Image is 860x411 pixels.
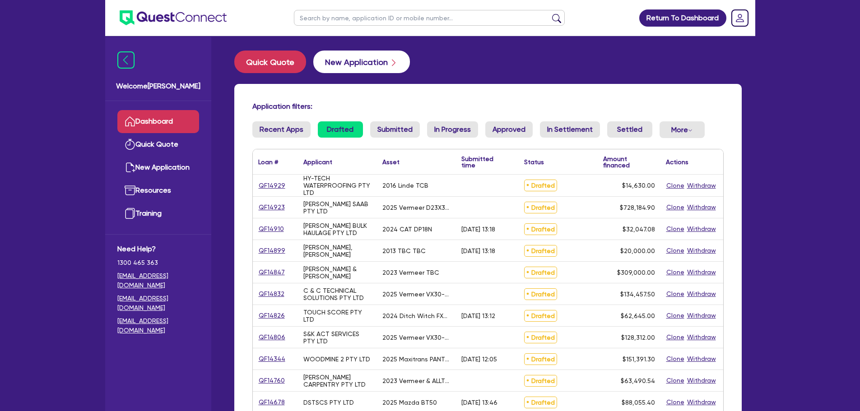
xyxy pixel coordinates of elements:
[258,202,285,212] a: QF14923
[258,354,286,364] a: QF14344
[461,226,495,233] div: [DATE] 13:18
[687,332,716,342] button: Withdraw
[666,310,685,321] button: Clone
[382,291,451,298] div: 2025 Vermeer VX30-250
[461,247,495,254] div: [DATE] 13:18
[603,156,655,168] div: Amount financed
[258,332,286,342] a: QF14806
[117,316,199,335] a: [EMAIL_ADDRESS][DOMAIN_NAME]
[117,110,199,133] a: Dashboard
[117,258,199,268] span: 1300 465 363
[125,139,135,150] img: quick-quote
[382,312,451,319] div: 2024 Ditch Witch FX20
[666,289,685,299] button: Clone
[666,180,685,191] button: Clone
[303,222,372,236] div: [PERSON_NAME] BULK HAULAGE PTY LTD
[485,121,533,138] a: Approved
[461,356,497,363] div: [DATE] 12:05
[252,121,311,138] a: Recent Apps
[382,204,451,211] div: 2025 Vermeer D23X30DRS3
[620,204,655,211] span: $728,184.90
[258,224,284,234] a: QF14910
[524,267,557,278] span: Drafted
[687,202,716,212] button: Withdraw
[524,332,557,343] span: Drafted
[524,180,557,191] span: Drafted
[666,354,685,364] button: Clone
[117,133,199,156] a: Quick Quote
[382,182,428,189] div: 2016 Linde TCB
[540,121,600,138] a: In Settlement
[622,399,655,406] span: $88,055.40
[303,200,372,215] div: [PERSON_NAME] SAAB PTY LTD
[117,51,135,69] img: icon-menu-close
[370,121,420,138] a: Submitted
[687,267,716,277] button: Withdraw
[234,51,313,73] a: Quick Quote
[117,294,199,313] a: [EMAIL_ADDRESS][DOMAIN_NAME]
[621,377,655,384] span: $63,490.54
[687,180,716,191] button: Withdraw
[524,245,557,257] span: Drafted
[621,312,655,319] span: $62,645.00
[382,247,426,254] div: 2013 TBC TBC
[303,244,372,258] div: [PERSON_NAME], [PERSON_NAME]
[687,245,716,256] button: Withdraw
[120,10,227,25] img: quest-connect-logo-blue
[461,312,495,319] div: [DATE] 13:12
[294,10,565,26] input: Search by name, application ID or mobile number...
[303,265,372,280] div: [PERSON_NAME] & [PERSON_NAME]
[620,247,655,254] span: $20,000.00
[318,121,363,138] a: Drafted
[639,9,726,27] a: Return To Dashboard
[258,397,285,407] a: QF14678
[382,269,439,276] div: 2023 Vermeer TBC
[461,156,505,168] div: Submitted time
[258,310,285,321] a: QF14826
[382,226,432,233] div: 2024 CAT DP18N
[303,330,372,345] div: S&K ACT SERVICES PTY LTD
[258,289,285,299] a: QF14832
[666,332,685,342] button: Clone
[620,291,655,298] span: $134,457.50
[687,289,716,299] button: Withdraw
[303,309,372,323] div: TOUCH SCORE PTY LTD
[524,202,557,213] span: Drafted
[382,377,451,384] div: 2023 Vermeer & ALLTRADES VSK25-100G
[117,271,199,290] a: [EMAIL_ADDRESS][DOMAIN_NAME]
[666,245,685,256] button: Clone
[125,208,135,219] img: training
[117,179,199,202] a: Resources
[252,102,724,111] h4: Application filters:
[313,51,410,73] button: New Application
[258,375,285,386] a: QF14760
[666,159,688,165] div: Actions
[117,244,199,254] span: Need Help?
[623,356,655,363] span: $151,391.30
[125,162,135,173] img: new-application
[382,356,451,363] div: 2025 Maxitrans PANTECH B STRAIGHT DECK TRIAXLE
[666,224,685,234] button: Clone
[623,226,655,233] span: $32,047.08
[666,375,685,386] button: Clone
[258,180,286,191] a: QF14929
[607,121,652,138] a: Settled
[687,397,716,407] button: Withdraw
[117,156,199,179] a: New Application
[666,202,685,212] button: Clone
[660,121,705,138] button: Dropdown toggle
[125,185,135,196] img: resources
[382,399,437,406] div: 2025 Mazda BT50
[687,224,716,234] button: Withdraw
[666,267,685,277] button: Clone
[524,310,557,322] span: Drafted
[303,175,372,196] div: HY-TECH WATERPROOFING PTY LTD
[524,223,557,235] span: Drafted
[303,374,372,388] div: [PERSON_NAME] CARPENTRY PTY LTD
[621,334,655,341] span: $128,312.00
[617,269,655,276] span: $309,000.00
[303,159,332,165] div: Applicant
[303,287,372,301] div: C & C TECHNICAL SOLUTIONS PTY LTD
[687,354,716,364] button: Withdraw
